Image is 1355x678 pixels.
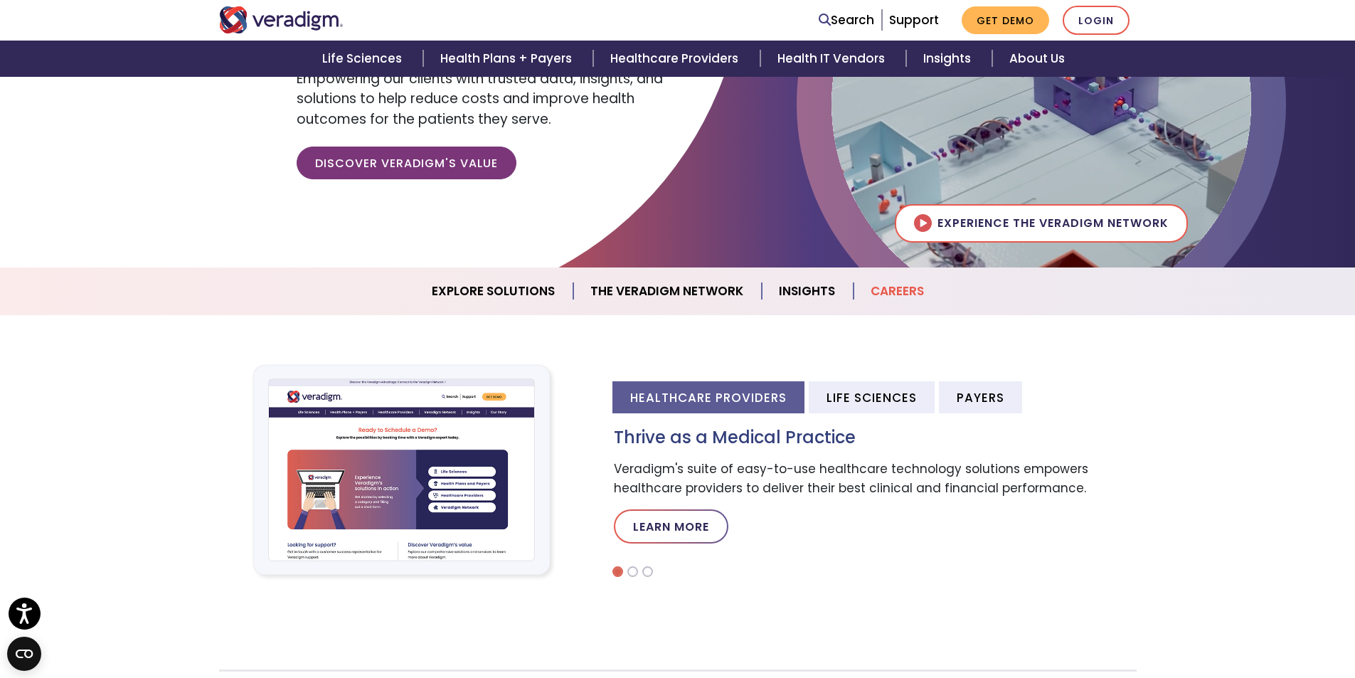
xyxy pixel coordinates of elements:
a: Search [819,11,874,30]
li: Healthcare Providers [612,381,804,413]
span: Empowering our clients with trusted data, insights, and solutions to help reduce costs and improv... [297,69,663,129]
a: Explore Solutions [415,273,573,309]
li: Life Sciences [809,381,935,413]
a: Insights [762,273,854,309]
h3: Thrive as a Medical Practice [614,428,1137,448]
p: Veradigm's suite of easy-to-use healthcare technology solutions empowers healthcare providers to ... [614,460,1137,498]
a: Login [1063,6,1130,35]
a: Learn More [614,509,728,544]
a: Health IT Vendors [760,41,906,77]
a: Discover Veradigm's Value [297,147,516,179]
a: Support [889,11,939,28]
iframe: Drift Chat Widget [1082,576,1338,661]
img: Veradigm logo [219,6,344,33]
a: Life Sciences [305,41,423,77]
a: About Us [992,41,1082,77]
a: The Veradigm Network [573,273,762,309]
a: Get Demo [962,6,1049,34]
a: Healthcare Providers [593,41,760,77]
a: Careers [854,273,941,309]
li: Payers [939,381,1022,413]
a: Insights [906,41,992,77]
a: Health Plans + Payers [423,41,593,77]
button: Open CMP widget [7,637,41,671]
